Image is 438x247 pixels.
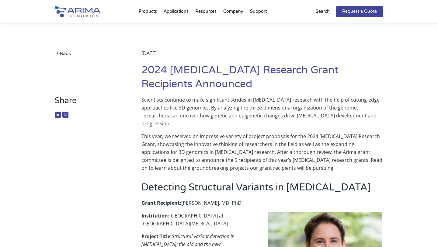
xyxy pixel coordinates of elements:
[141,181,383,199] h2: Detecting Structural Variants in [MEDICAL_DATA]
[141,233,172,240] strong: Project Title:
[141,200,181,206] strong: Grant Recipient:
[55,96,123,110] h3: Share
[55,6,100,17] img: Arima-Genomics-logo
[141,212,169,219] strong: Institution:
[141,96,383,132] p: Scientists continue to make significant strides in [MEDICAL_DATA] research with the help of cutti...
[316,8,330,16] p: Search
[141,132,383,172] p: This year, we received an impressive variety of project proposals for the 2024 [MEDICAL_DATA] Res...
[141,49,383,63] div: [DATE]
[141,212,383,232] p: [GEOGRAPHIC_DATA] at [GEOGRAPHIC_DATA][MEDICAL_DATA]
[141,199,383,212] p: [PERSON_NAME], MD, PhD
[141,63,383,96] h1: 2024 [MEDICAL_DATA] Research Grant Recipients Announced
[336,6,383,17] a: Request a Quote
[55,49,123,57] a: Back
